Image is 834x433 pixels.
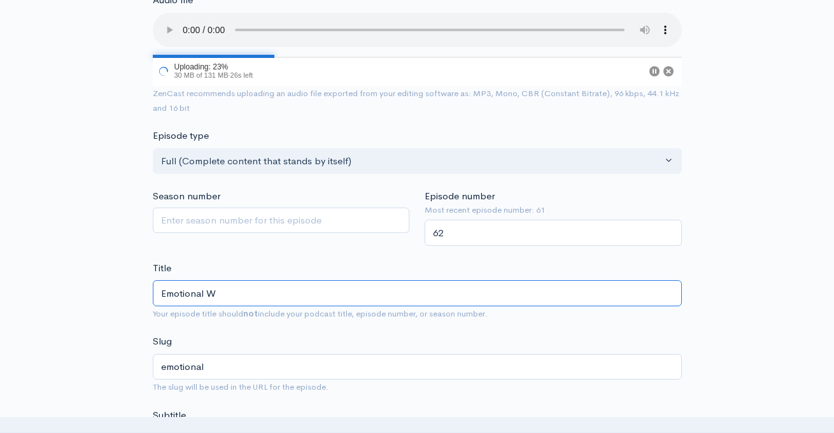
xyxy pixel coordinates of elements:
[153,57,255,86] div: Uploading
[153,381,329,392] small: The slug will be used in the URL for the episode.
[153,148,682,174] button: Full (Complete content that stands by itself)
[174,63,253,71] div: Uploading: 23%
[649,66,660,76] button: Pause
[153,189,220,204] label: Season number
[425,204,682,216] small: Most recent episode number: 61
[425,189,495,204] label: Episode number
[425,220,682,246] input: Enter episode number
[161,154,662,169] div: Full (Complete content that stands by itself)
[243,308,258,319] strong: not
[153,308,488,319] small: Your episode title should include your podcast title, episode number, or season number.
[153,88,679,113] small: ZenCast recommends uploading an audio file exported from your editing software as: MP3, Mono, CBR...
[153,354,682,380] input: title-of-episode
[153,408,186,423] label: Subtitle
[153,208,410,234] input: Enter season number for this episode
[153,280,682,306] input: What is the episode's title?
[153,129,209,143] label: Episode type
[663,66,674,76] button: Cancel
[153,334,172,349] label: Slug
[174,71,253,79] span: 30 MB of 131 MB · 26s left
[153,261,171,276] label: Title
